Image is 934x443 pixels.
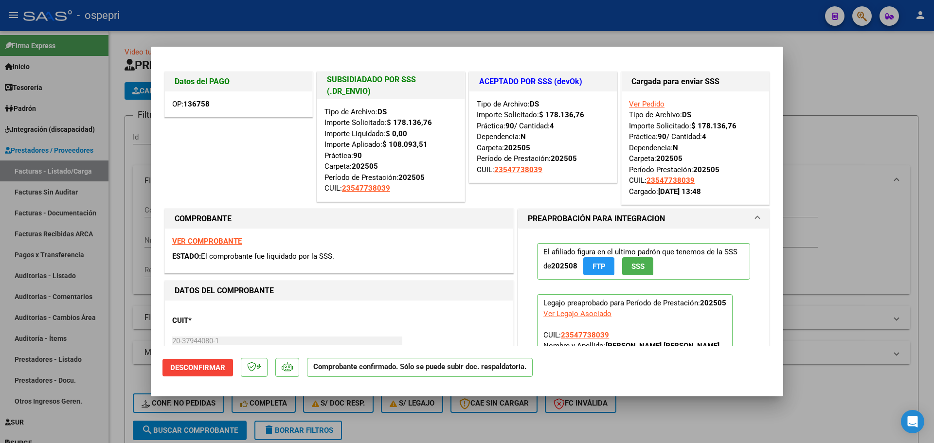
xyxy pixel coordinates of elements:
[327,74,455,97] h1: SUBSIDIADADO POR SSS (.DR_ENVIO)
[691,122,736,130] strong: $ 178.136,76
[631,76,759,88] h1: Cargada para enviar SSS
[175,286,274,295] strong: DATOS DEL COMPROBANTE
[172,100,210,108] span: OP:
[682,110,691,119] strong: DS
[550,122,554,130] strong: 4
[537,243,750,280] p: El afiliado figura en el ultimo padrón que tenemos de la SSS de
[693,165,719,174] strong: 202505
[377,107,387,116] strong: DS
[505,122,514,130] strong: 90
[324,106,457,194] div: Tipo de Archivo: Importe Solicitado: Importe Liquidado: Importe Aplicado: Práctica: Carpeta: Perí...
[342,184,390,193] span: 23547738039
[658,132,666,141] strong: 90
[170,363,225,372] span: Desconfirmar
[629,99,762,197] div: Tipo de Archivo: Importe Solicitado: Práctica: / Cantidad: Dependencia: Carpeta: Período Prestaci...
[647,176,695,185] span: 23547738039
[631,262,645,271] span: SSS
[702,132,706,141] strong: 4
[622,257,653,275] button: SSS
[504,143,530,152] strong: 202505
[398,173,425,182] strong: 202505
[172,315,272,326] p: CUIT
[382,140,428,149] strong: $ 108.093,51
[530,100,539,108] strong: DS
[387,118,432,127] strong: $ 178.136,76
[539,110,584,119] strong: $ 178.136,76
[518,209,769,229] mat-expansion-panel-header: PREAPROBACIÓN PARA INTEGRACION
[551,154,577,163] strong: 202505
[561,331,609,339] span: 23547738039
[175,214,232,223] strong: COMPROBANTE
[162,359,233,376] button: Desconfirmar
[386,129,407,138] strong: $ 0,00
[673,143,678,152] strong: N
[700,299,726,307] strong: 202505
[606,341,719,350] strong: [PERSON_NAME] [PERSON_NAME]
[583,257,614,275] button: FTP
[494,165,542,174] span: 23547738039
[537,294,733,388] p: Legajo preaprobado para Período de Prestación:
[172,237,242,246] a: VER COMPROBANTE
[307,358,533,377] p: Comprobante confirmado. Sólo se puede subir doc. respaldatoria.
[658,187,701,196] strong: [DATE] 13:48
[593,262,606,271] span: FTP
[901,410,924,433] div: Open Intercom Messenger
[353,151,362,160] strong: 90
[175,76,303,88] h1: Datos del PAGO
[543,331,719,382] span: CUIL: Nombre y Apellido: Período Desde: Período Hasta: Admite Dependencia:
[477,99,610,176] div: Tipo de Archivo: Importe Solicitado: Práctica: / Cantidad: Dependencia: Carpeta: Período de Prest...
[521,132,526,141] strong: N
[518,229,769,410] div: PREAPROBACIÓN PARA INTEGRACION
[528,213,665,225] h1: PREAPROBACIÓN PARA INTEGRACION
[479,76,607,88] h1: ACEPTADO POR SSS (devOk)
[543,308,611,319] div: Ver Legajo Asociado
[183,100,210,108] strong: 136758
[172,252,201,261] span: ESTADO:
[629,100,665,108] a: Ver Pedido
[656,154,683,163] strong: 202505
[551,262,577,270] strong: 202508
[352,162,378,171] strong: 202505
[201,252,334,261] span: El comprobante fue liquidado por la SSS.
